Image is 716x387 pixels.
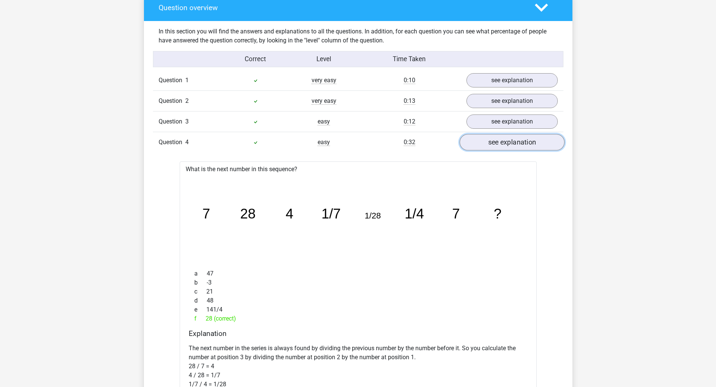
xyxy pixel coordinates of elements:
span: b [194,278,207,287]
div: 141/4 [189,305,528,314]
tspan: 7 [452,206,460,221]
span: 3 [185,118,189,125]
span: 1 [185,77,189,84]
span: 0:12 [404,118,415,125]
span: e [194,305,206,314]
span: d [194,296,207,305]
div: 21 [189,287,528,296]
tspan: 7 [202,206,210,221]
a: see explanation [459,134,564,151]
div: Level [290,54,358,64]
div: 48 [189,296,528,305]
span: 2 [185,97,189,104]
a: see explanation [466,94,558,108]
tspan: 1/28 [365,211,381,220]
span: easy [318,118,330,125]
span: Question [159,96,185,105]
h4: Explanation [189,329,528,338]
span: f [194,314,206,323]
span: 0:13 [404,97,415,105]
div: -3 [189,278,528,287]
span: Question [159,138,185,147]
div: In this section you will find the answers and explanations to all the questions. In addition, for... [153,27,563,45]
span: very easy [312,97,336,105]
span: easy [318,139,330,146]
a: see explanation [466,73,558,87]
span: very easy [312,77,336,84]
div: Time Taken [358,54,460,64]
tspan: 4 [285,206,293,221]
span: 0:32 [404,139,415,146]
span: a [194,269,207,278]
span: 4 [185,139,189,146]
div: 47 [189,269,528,278]
a: see explanation [466,114,558,129]
span: c [194,287,206,296]
tspan: 28 [240,206,255,221]
span: Question [159,76,185,85]
h4: Question overview [159,3,524,12]
tspan: 1/7 [321,206,341,221]
span: Question [159,117,185,126]
div: Correct [221,54,290,64]
span: 0:10 [404,77,415,84]
tspan: 1/4 [404,206,424,221]
div: 28 (correct) [189,314,528,323]
tspan: ? [493,206,501,221]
